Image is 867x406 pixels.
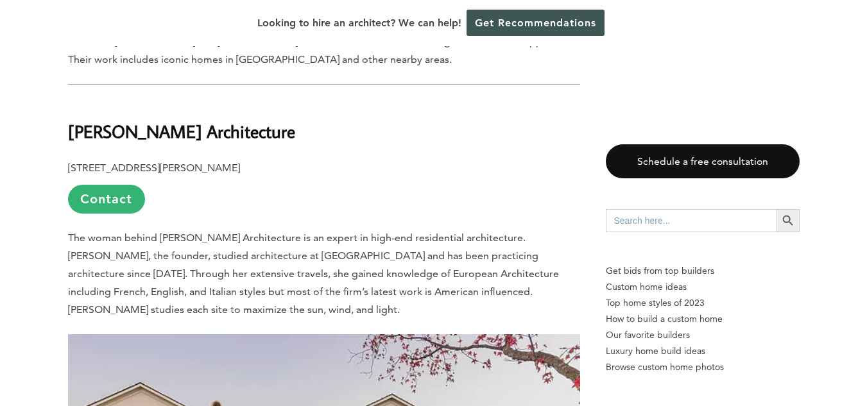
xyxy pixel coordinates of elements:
a: Contact [68,185,145,214]
a: How to build a custom home [606,311,800,327]
a: Schedule a free consultation [606,144,800,178]
svg: Search [781,214,795,228]
input: Search here... [606,209,777,232]
a: Luxury home build ideas [606,343,800,359]
a: Custom home ideas [606,279,800,295]
a: Top home styles of 2023 [606,295,800,311]
b: [STREET_ADDRESS][PERSON_NAME] [68,162,240,174]
p: The woman behind [PERSON_NAME] Architecture is an expert in high-end residential architecture. [P... [68,229,580,319]
p: Get bids from top builders [606,263,800,279]
b: [PERSON_NAME] Architecture [68,120,295,142]
a: Our favorite builders [606,327,800,343]
a: Browse custom home photos [606,359,800,375]
a: Get Recommendations [467,10,605,36]
iframe: Drift Widget Chat Controller [621,314,852,391]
